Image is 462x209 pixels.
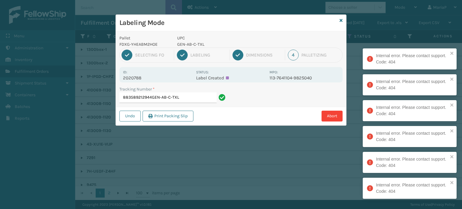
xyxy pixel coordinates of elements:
button: Abort [322,111,343,121]
label: Id: [123,70,127,74]
p: 113-7641104-9825040 [269,75,339,81]
div: Internal error. Please contact support. Code: 404 [376,53,448,65]
div: Internal error. Please contact support. Code: 404 [376,156,448,169]
div: Dimensions [246,52,282,58]
div: Internal error. Please contact support. Code: 404 [376,130,448,143]
label: Status: [196,70,209,74]
p: Pallet [119,35,170,41]
button: close [450,154,454,160]
div: Internal error. Please contact support. Code: 404 [376,78,448,91]
p: FDXG-YHEABM2HOE [119,41,170,48]
button: close [450,51,454,57]
div: 2 [177,50,188,60]
button: close [450,77,454,82]
div: Internal error. Please contact support. Code: 404 [376,182,448,195]
p: 2020788 [123,75,192,81]
button: Print Packing Slip [143,111,193,121]
button: close [450,128,454,134]
h3: Labeling Mode [119,18,337,27]
label: Tracking Number [119,86,155,92]
p: Label Created [196,75,266,81]
p: UPC [177,35,266,41]
div: Labeling [190,52,226,58]
button: Undo [119,111,141,121]
button: close [450,180,454,186]
div: Selecting FO [135,52,171,58]
div: 1 [122,50,132,60]
p: GEN-AB-C-TXL [177,41,266,48]
div: Palletizing [301,52,340,58]
div: 4 [288,50,299,60]
div: 3 [233,50,243,60]
label: MPO: [269,70,278,74]
button: close [450,103,454,108]
div: Internal error. Please contact support. Code: 404 [376,104,448,117]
